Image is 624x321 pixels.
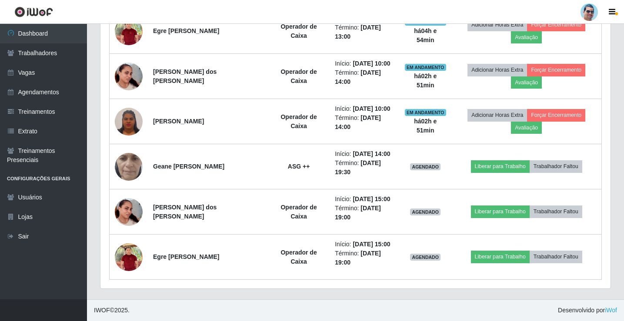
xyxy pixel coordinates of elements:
strong: Egre [PERSON_NAME] [153,27,219,34]
time: [DATE] 14:00 [353,150,390,157]
strong: [PERSON_NAME] dos [PERSON_NAME] [153,204,217,220]
strong: há 02 h e 51 min [414,118,437,134]
li: Término: [335,113,394,132]
img: 1757719645917.jpeg [115,52,143,101]
time: [DATE] 10:00 [353,60,390,67]
span: Desenvolvido por [558,306,617,315]
button: Liberar para Trabalho [471,251,530,263]
strong: Operador de Caixa [280,23,317,39]
button: Adicionar Horas Extra [467,19,527,31]
li: Início: [335,104,394,113]
button: Adicionar Horas Extra [467,109,527,121]
strong: Operador de Caixa [280,204,317,220]
strong: Operador de Caixa [280,113,317,129]
li: Término: [335,68,394,86]
button: Trabalhador Faltou [530,251,582,263]
img: CoreUI Logo [14,7,53,17]
strong: ASG ++ [288,163,310,170]
img: 1752886707341.jpeg [115,106,143,136]
li: Término: [335,23,394,41]
button: Avaliação [511,122,542,134]
img: 1679663756397.jpeg [115,15,143,48]
button: Adicionar Horas Extra [467,64,527,76]
li: Início: [335,149,394,159]
li: Início: [335,59,394,68]
strong: Geane [PERSON_NAME] [153,163,224,170]
span: © 2025 . [94,306,130,315]
a: iWof [605,307,617,314]
strong: Egre [PERSON_NAME] [153,253,219,260]
li: Término: [335,249,394,267]
button: Forçar Encerramento [527,109,585,121]
span: AGENDADO [410,254,440,261]
strong: Operador de Caixa [280,68,317,84]
button: Trabalhador Faltou [530,205,582,218]
li: Início: [335,195,394,204]
img: 1753810030739.jpeg [115,136,143,197]
strong: [PERSON_NAME] dos [PERSON_NAME] [153,68,217,84]
time: [DATE] 15:00 [353,241,390,248]
li: Término: [335,159,394,177]
button: Liberar para Trabalho [471,205,530,218]
span: AGENDADO [410,163,440,170]
time: [DATE] 10:00 [353,105,390,112]
span: IWOF [94,307,110,314]
button: Liberar para Trabalho [471,160,530,172]
button: Avaliação [511,76,542,89]
span: EM ANDAMENTO [405,109,446,116]
strong: Operador de Caixa [280,249,317,265]
button: Avaliação [511,31,542,43]
strong: há 04 h e 54 min [414,27,437,43]
time: [DATE] 15:00 [353,195,390,202]
button: Forçar Encerramento [527,19,585,31]
li: Início: [335,240,394,249]
span: EM ANDAMENTO [405,64,446,71]
img: 1679663756397.jpeg [115,241,143,274]
img: 1757719645917.jpeg [115,187,143,237]
button: Forçar Encerramento [527,64,585,76]
span: AGENDADO [410,208,440,215]
button: Trabalhador Faltou [530,160,582,172]
li: Término: [335,204,394,222]
strong: há 02 h e 51 min [414,73,437,89]
strong: [PERSON_NAME] [153,118,204,125]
